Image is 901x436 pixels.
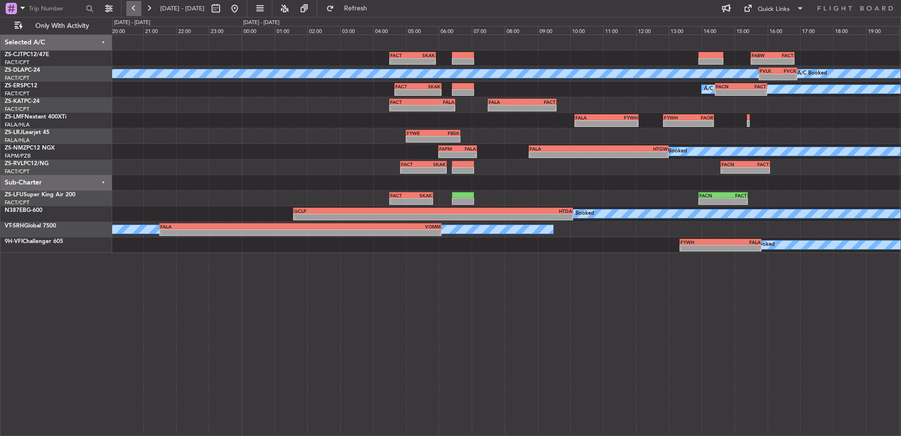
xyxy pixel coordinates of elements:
div: - [772,59,794,64]
div: - [411,199,432,204]
div: FYWE [407,130,433,136]
div: VOMM [300,224,441,229]
div: 03:00 [340,26,373,34]
div: A/C Booked [565,207,594,221]
div: 04:00 [373,26,406,34]
div: - [721,168,745,173]
div: [DATE] - [DATE] [243,19,279,27]
a: FACT/CPT [5,59,29,66]
div: 20:00 [110,26,143,34]
div: - [458,152,476,158]
span: ZS-LMF [5,114,25,120]
div: - [575,121,606,126]
div: A/C Booked [657,144,687,159]
div: - [412,59,435,64]
div: 23:00 [209,26,242,34]
div: - [664,121,688,126]
div: 06:00 [439,26,472,34]
div: - [401,168,424,173]
div: - [422,105,454,111]
div: 18:00 [833,26,866,34]
div: SKAK [424,161,446,167]
a: FACT/CPT [5,75,29,82]
a: FACT/CPT [5,199,29,206]
div: FAPM [439,146,458,151]
span: ZS-KAT [5,99,24,104]
div: - [606,121,638,126]
div: - [716,90,741,95]
a: FACT/CPT [5,168,29,175]
div: FALA [721,239,761,245]
a: ZS-CJTPC12/47E [5,52,49,58]
div: FYWH [606,115,638,120]
div: - [522,105,556,111]
div: - [699,199,723,204]
div: 16:00 [768,26,801,34]
div: 11:00 [603,26,636,34]
div: FACN [716,84,741,89]
div: 10:00 [570,26,603,34]
span: ZS-CJT [5,52,23,58]
a: FALA/HLA [5,137,30,144]
div: 07:00 [472,26,505,34]
div: - [688,121,713,126]
div: - [599,152,668,158]
div: 17:00 [800,26,833,34]
span: VT-SRH [5,223,24,229]
span: Refresh [336,5,376,12]
div: 08:00 [505,26,538,34]
div: - [439,152,458,158]
div: FVLK [760,68,778,74]
div: FAOR [688,115,713,120]
div: FALA [458,146,476,151]
input: Trip Number [29,1,83,16]
div: FACT [741,84,766,89]
div: FACN [721,161,745,167]
div: HTDA [433,208,572,214]
span: [DATE] - [DATE] [160,4,205,13]
span: Only With Activity [25,23,99,29]
span: ZS-RVL [5,161,24,167]
div: FACT [745,161,769,167]
div: - [745,168,769,173]
div: A/C Booked [797,67,827,81]
div: SKAK [411,193,432,198]
div: FACN [699,193,723,198]
span: ZS-DLA [5,67,25,73]
div: - [418,90,441,95]
a: N387EBG-600 [5,208,42,213]
a: ZS-LMFNextant 400XTi [5,114,66,120]
div: FALA [575,115,606,120]
div: 00:00 [242,26,275,34]
div: 05:00 [406,26,439,34]
div: 21:00 [143,26,176,34]
span: ZS-LFU [5,192,24,198]
div: FACT [772,52,794,58]
button: Refresh [322,1,378,16]
div: FACT [401,161,424,167]
a: 9H-VFIChallenger 605 [5,239,63,244]
div: FACT [723,193,747,198]
div: 15:00 [735,26,768,34]
div: - [390,199,411,204]
button: Quick Links [739,1,809,16]
a: ZS-DLAPC-24 [5,67,40,73]
div: - [407,136,433,142]
div: FACT [390,52,413,58]
span: 9H-VFI [5,239,23,244]
div: FACT [522,99,556,105]
div: - [530,152,598,158]
div: SKAK [418,84,441,89]
div: 02:00 [307,26,340,34]
div: - [760,74,778,80]
div: FYWH [664,115,688,120]
div: - [778,74,796,80]
div: HTGW [599,146,668,151]
div: FVCK [778,68,796,74]
a: ZS-LFUSuper King Air 200 [5,192,75,198]
a: ZS-ERSPC12 [5,83,37,89]
span: ZS-LRJ [5,130,23,135]
div: - [489,105,522,111]
a: FAPM/PZB [5,152,31,159]
div: - [300,230,441,235]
